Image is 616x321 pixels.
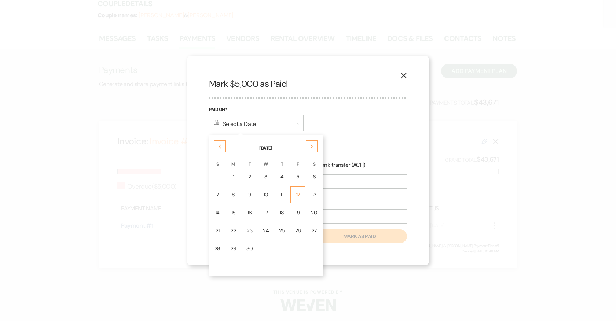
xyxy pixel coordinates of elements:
div: 4 [279,173,285,181]
div: 22 [231,227,236,235]
th: S [210,152,225,167]
div: 9 [246,191,253,199]
div: 26 [295,227,301,235]
button: Mark as paid [312,229,407,243]
div: 16 [246,209,253,217]
div: 20 [311,209,317,217]
div: 30 [246,245,253,252]
div: 23 [246,227,253,235]
th: S [306,152,322,167]
div: 19 [295,209,301,217]
div: 17 [263,209,269,217]
th: M [226,152,241,167]
label: Online bank transfer (ACH) [293,160,366,170]
th: T [242,152,257,167]
th: T [274,152,290,167]
div: 14 [214,209,220,217]
div: 25 [279,227,285,235]
div: 2 [246,173,253,181]
div: 24 [263,227,269,235]
div: 27 [311,227,317,235]
div: 7 [214,191,220,199]
div: 10 [263,191,269,199]
div: 6 [311,173,317,181]
th: W [258,152,274,167]
div: 21 [214,227,220,235]
th: [DATE] [210,136,322,151]
div: 5 [295,173,301,181]
label: Paid On* [209,106,304,114]
th: F [290,152,306,167]
div: Select a Date [209,115,304,131]
div: 12 [295,191,301,199]
div: 3 [263,173,269,181]
div: 13 [311,191,317,199]
div: 1 [231,173,236,181]
div: 18 [279,209,285,217]
h2: Mark $5,000 as Paid [209,78,407,90]
div: 29 [231,245,236,252]
div: 11 [279,191,285,199]
div: 8 [231,191,236,199]
div: 15 [231,209,236,217]
div: 28 [214,245,220,252]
